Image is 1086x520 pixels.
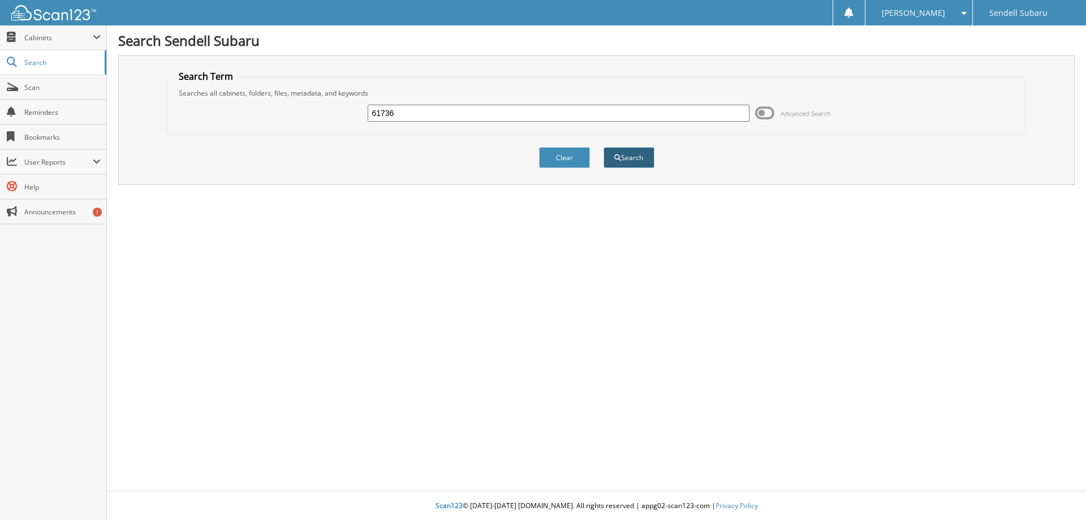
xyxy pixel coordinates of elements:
[24,33,93,42] span: Cabinets
[107,492,1086,520] div: © [DATE]-[DATE] [DOMAIN_NAME]. All rights reserved | appg02-scan123-com |
[118,31,1075,50] h1: Search Sendell Subaru
[173,88,1020,98] div: Searches all cabinets, folders, files, metadata, and keywords
[989,10,1048,16] span: Sendell Subaru
[781,109,831,118] span: Advanced Search
[1029,466,1086,520] iframe: Chat Widget
[24,207,101,217] span: Announcements
[882,10,945,16] span: [PERSON_NAME]
[604,147,654,168] button: Search
[24,157,93,167] span: User Reports
[11,5,96,20] img: scan123-logo-white.svg
[539,147,590,168] button: Clear
[24,182,101,192] span: Help
[24,58,99,67] span: Search
[436,501,463,510] span: Scan123
[716,501,758,510] a: Privacy Policy
[24,108,101,117] span: Reminders
[24,83,101,92] span: Scan
[93,208,102,217] div: 1
[24,132,101,142] span: Bookmarks
[173,70,239,83] legend: Search Term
